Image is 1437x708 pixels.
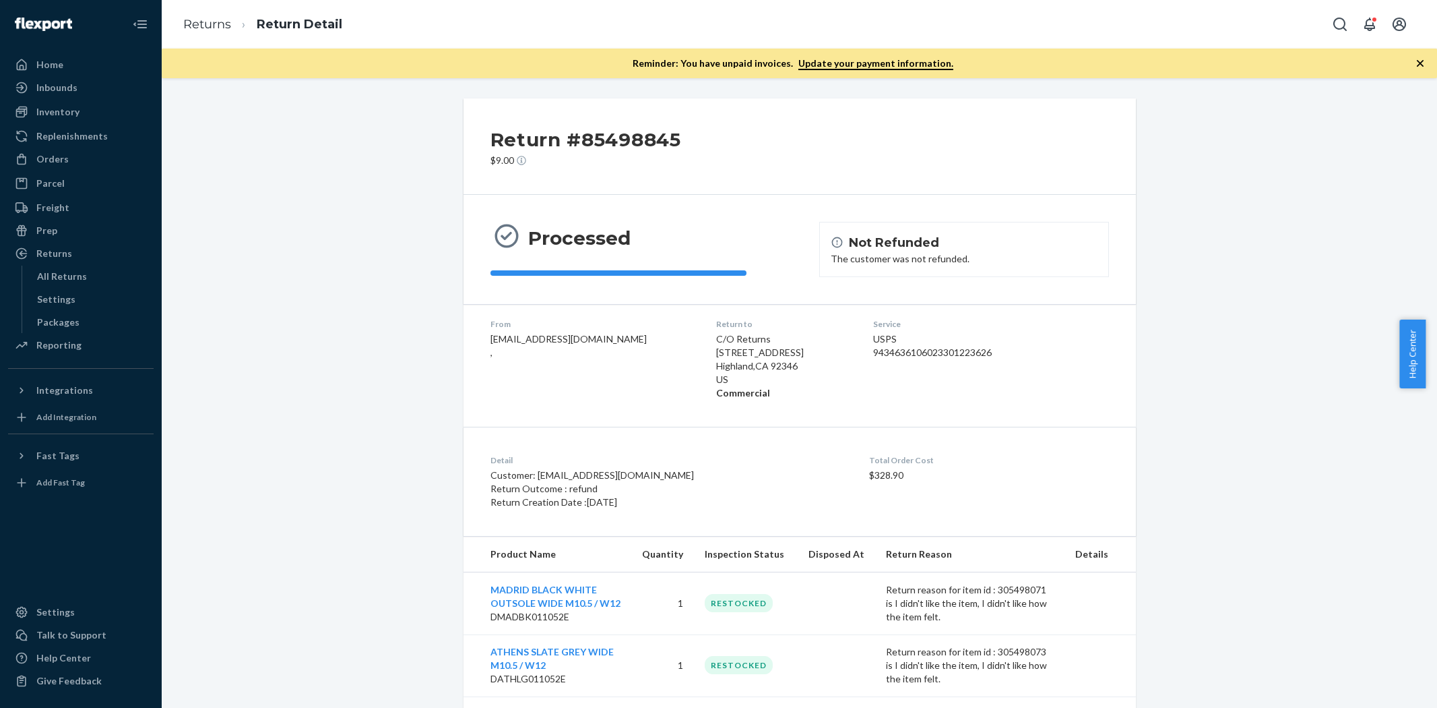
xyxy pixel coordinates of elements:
th: Disposed At [798,537,875,572]
button: Talk to Support [8,624,154,646]
dt: Detail [490,454,869,466]
button: Give Feedback [8,670,154,692]
th: Details [1064,537,1135,572]
div: Packages [37,316,79,329]
div: Parcel [36,177,65,190]
a: Settings [8,601,154,623]
span: USPS [873,333,897,345]
div: The customer was not refunded. [831,252,1097,266]
button: Open account menu [1386,11,1413,38]
p: Return reason for item id : 305498073 is I didn't like the item, I didn't like how the item felt. [886,645,1054,686]
h4: Not Refunded [849,234,939,252]
a: Returns [8,243,154,264]
button: Help Center [1399,320,1426,388]
dt: From [490,318,695,330]
a: All Returns [30,266,154,287]
div: Freight [36,201,69,214]
a: ATHENS SLATE GREY WIDE M10.5 / W12 [490,646,614,671]
div: $328.90 [869,454,1109,509]
a: Parcel [8,173,154,194]
a: Prep [8,220,154,241]
th: Product Name [464,537,632,572]
div: Integrations [36,384,93,397]
div: Orders [36,152,69,166]
div: Give Feedback [36,674,102,688]
a: Packages [30,312,154,333]
a: Returns [183,17,231,32]
p: DATHLG011052E [490,672,621,686]
h3: Processed [528,226,631,250]
h2: Return #85498845 [490,125,681,154]
button: Open Search Box [1327,11,1353,38]
a: Replenishments [8,125,154,147]
a: Reporting [8,334,154,356]
th: Quantity [631,537,694,572]
div: Prep [36,224,57,237]
strong: Commercial [716,387,770,399]
p: C/O Returns [716,332,852,346]
div: All Returns [37,270,87,283]
p: US [716,373,852,386]
div: Settings [36,606,75,619]
th: Inspection Status [694,537,798,572]
a: Add Integration [8,407,154,428]
div: RESTOCKED [705,656,773,674]
dt: Total Order Cost [869,454,1109,466]
div: Help Center [36,651,91,665]
a: Freight [8,197,154,218]
a: Help Center [8,647,154,669]
ol: breadcrumbs [172,5,353,45]
div: Add Integration [36,411,96,423]
a: Home [8,54,154,76]
div: Returns [36,247,72,260]
a: Add Fast Tag [8,472,154,494]
div: RESTOCKED [705,594,773,612]
div: Inventory [36,105,79,119]
div: 9434636106023301223626 [873,346,1040,359]
p: [STREET_ADDRESS] [716,346,852,359]
div: Home [36,58,63,71]
iframe: Opens a widget where you can chat to one of our agents [1351,668,1424,701]
div: Add Fast Tag [36,477,85,488]
a: Inbounds [8,77,154,98]
div: Talk to Support [36,628,106,642]
dt: Service [873,318,1040,330]
p: $9.00 [490,154,681,167]
div: Inbounds [36,81,77,94]
a: Settings [30,289,154,310]
p: Return Outcome : refund [490,482,869,496]
td: 1 [631,572,694,635]
p: Return Creation Date : [DATE] [490,496,869,509]
span: [EMAIL_ADDRESS][DOMAIN_NAME] , [490,333,647,358]
td: 1 [631,635,694,697]
button: Fast Tags [8,445,154,467]
div: Fast Tags [36,449,79,463]
a: MADRID BLACK WHITE OUTSOLE WIDE M10.5 / W12 [490,584,620,609]
div: Settings [37,293,75,306]
p: Reminder: You have unpaid invoices. [633,57,953,70]
th: Return Reason [875,537,1064,572]
img: Flexport logo [15,18,72,31]
a: Update your payment information. [798,57,953,70]
p: Highland , CA 92346 [716,359,852,373]
button: Close Navigation [127,11,154,38]
p: DMADBK011052E [490,610,621,624]
p: Customer: [EMAIL_ADDRESS][DOMAIN_NAME] [490,469,869,482]
button: Open notifications [1356,11,1383,38]
div: Replenishments [36,129,108,143]
a: Return Detail [257,17,342,32]
div: Reporting [36,338,82,352]
a: Orders [8,148,154,170]
button: Integrations [8,380,154,401]
a: Inventory [8,101,154,123]
dt: Return to [716,318,852,330]
p: Return reason for item id : 305498071 is I didn't like the item, I didn't like how the item felt. [886,583,1054,624]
